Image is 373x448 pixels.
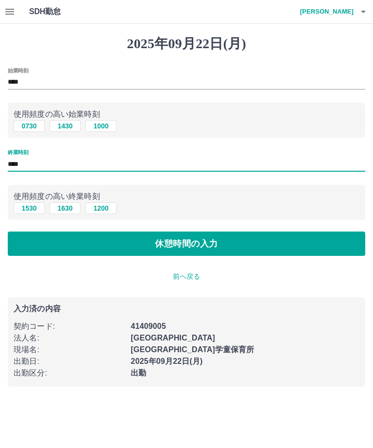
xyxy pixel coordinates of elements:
[8,67,28,74] label: 始業時刻
[14,367,125,379] p: 出勤区分 :
[131,322,166,330] b: 41409005
[50,120,81,132] button: 1430
[14,202,45,214] button: 1530
[131,334,215,342] b: [GEOGRAPHIC_DATA]
[8,232,365,256] button: 休憩時間の入力
[8,271,365,282] p: 前へ戻る
[14,305,359,313] p: 入力済の内容
[131,357,203,365] b: 2025年09月22日(月)
[14,344,125,356] p: 現場名 :
[14,108,359,120] p: 使用頻度の高い始業時刻
[14,120,45,132] button: 0730
[85,120,117,132] button: 1000
[85,202,117,214] button: 1200
[50,202,81,214] button: 1630
[8,36,365,52] h1: 2025年09月22日(月)
[131,369,146,377] b: 出勤
[8,149,28,156] label: 終業時刻
[131,345,254,354] b: [GEOGRAPHIC_DATA]学童保育所
[14,191,359,202] p: 使用頻度の高い終業時刻
[14,332,125,344] p: 法人名 :
[14,321,125,332] p: 契約コード :
[14,356,125,367] p: 出勤日 :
